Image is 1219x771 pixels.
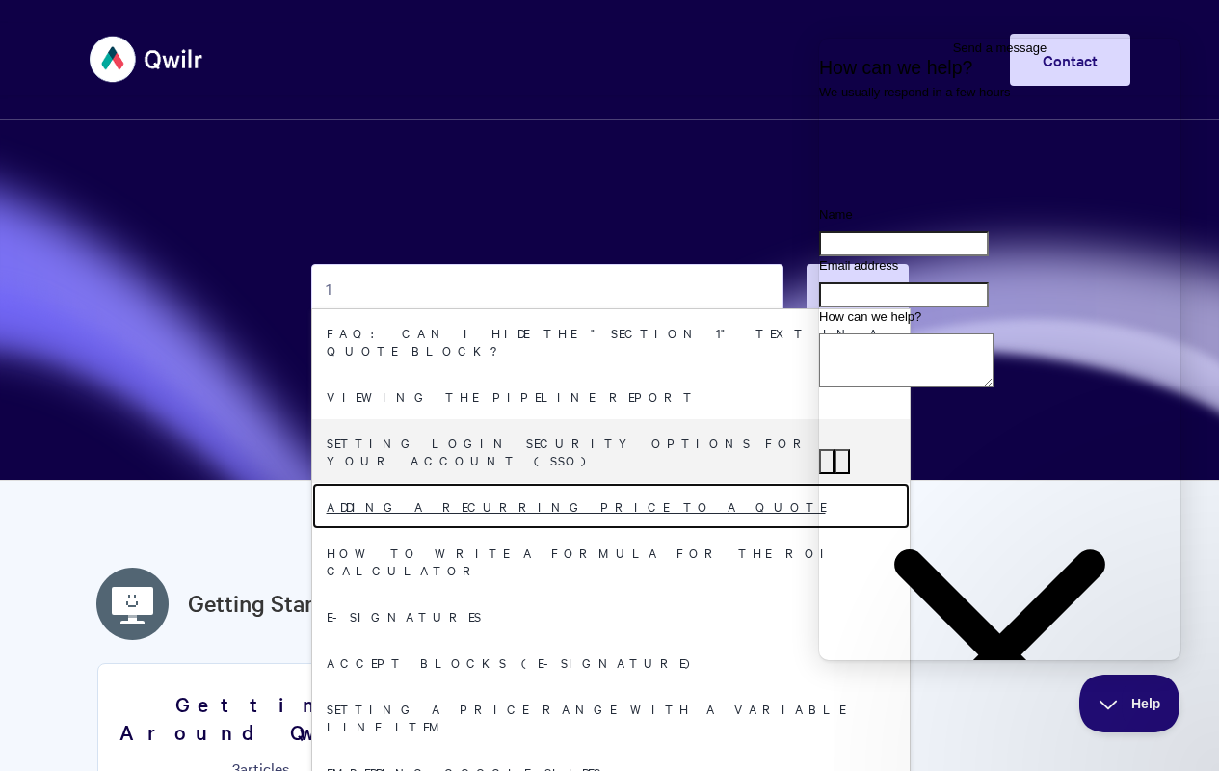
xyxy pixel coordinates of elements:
[312,373,910,419] a: Viewing the Pipeline Report
[312,309,910,373] a: FAQ: Can I hide the "section 1" text in a Quote block?
[1010,34,1130,86] a: Contact
[312,483,910,529] a: Adding A Recurring Price To A Quote
[311,264,783,312] input: Search the knowledge base
[312,639,910,685] a: Accept Blocks (E-Signature)
[819,39,1180,660] iframe: Help Scout Beacon - Live Chat, Contact Form, and Knowledge Base
[312,685,910,749] a: Setting a price range with a Variable line item
[312,529,910,593] a: How to write a formula for the ROI Calculator
[90,23,204,95] img: Qwilr Help Center
[110,690,411,745] h3: Getting Around Qwilr
[188,586,347,621] a: Getting Started
[312,419,910,483] a: Setting login security options for your Account (SSO)
[312,593,910,639] a: E-signatures
[807,264,909,312] button: Search
[1079,675,1180,732] iframe: Help Scout Beacon - Close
